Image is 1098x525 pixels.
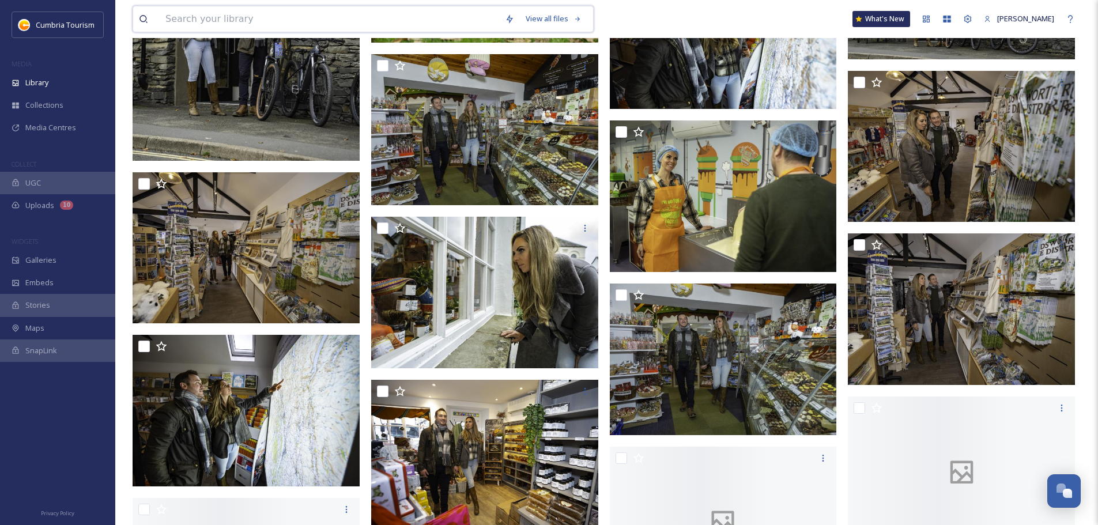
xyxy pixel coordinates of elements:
[997,13,1054,24] span: [PERSON_NAME]
[25,255,56,266] span: Galleries
[18,19,30,31] img: images.jpg
[25,200,54,211] span: Uploads
[25,100,63,111] span: Collections
[60,201,73,210] div: 10
[848,71,1075,222] img: CUMBRIATOURISM_241101_PaulMitchell_HawksheadTouristInformation-13.jpg
[25,323,44,334] span: Maps
[25,122,76,133] span: Media Centres
[36,20,95,30] span: Cumbria Tourism
[12,237,38,245] span: WIDGETS
[25,345,57,356] span: SnapLink
[12,160,36,168] span: COLLECT
[133,335,360,486] img: CUMBRIATOURISM_241101_PaulMitchell_HawksheadTouristInformation-5.jpg
[852,11,910,27] a: What's New
[25,177,41,188] span: UGC
[371,217,598,368] img: CUMBRIATOURISM_241101_PaulMitchell_HawksheadRelish-3.jpg
[25,77,48,88] span: Library
[610,284,837,435] img: CUMBRIATOURISM_241101_PaulMitchell_HawksheadChocolateandFudgeCompany-8.jpg
[160,6,499,32] input: Search your library
[978,7,1060,30] a: [PERSON_NAME]
[848,233,1075,385] img: CUMBRIATOURISM_241101_PaulMitchell_HawksheadTouristInformation-12.jpg
[25,277,54,288] span: Embeds
[133,172,360,324] img: CUMBRIATOURISM_241101_PaulMitchell_HawksheadTouristInformation-14.jpg
[25,300,50,311] span: Stories
[371,54,598,206] img: CUMBRIATOURISM_241101_PaulMitchell_HawksheadChocolateandFudgeCompany-7.jpg
[1047,474,1081,508] button: Open Chat
[12,59,32,68] span: MEDIA
[41,505,74,519] a: Privacy Policy
[520,7,587,30] a: View all files
[41,509,74,517] span: Privacy Policy
[610,120,837,272] img: CUMBRIATOURISM_241101_PaulMitchell_HawksheadChocolateandFudgeCompany-13.jpg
